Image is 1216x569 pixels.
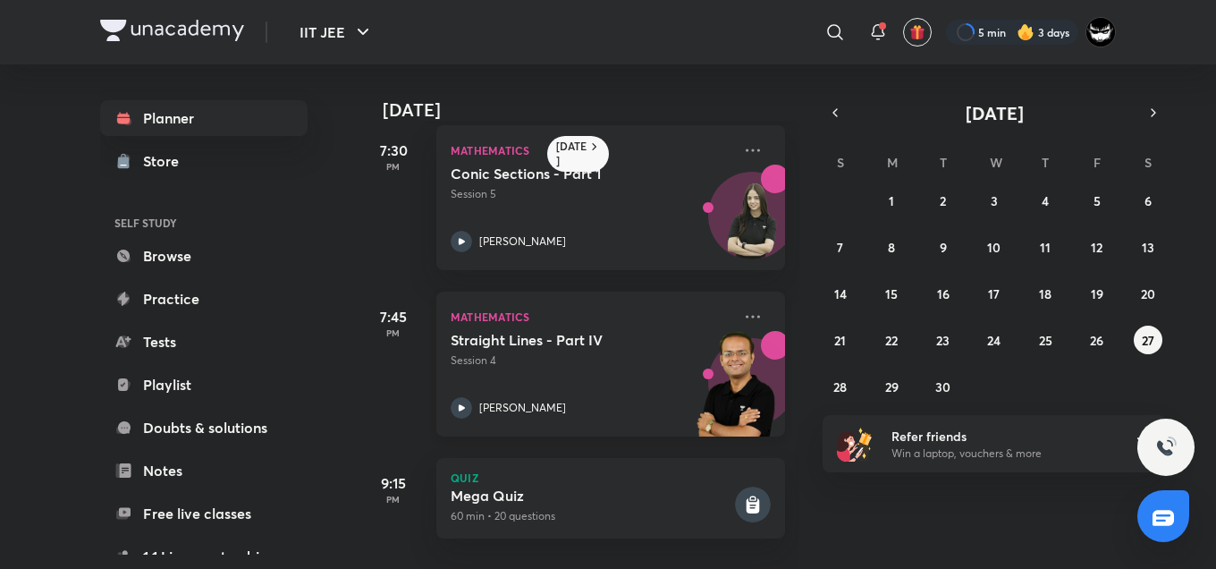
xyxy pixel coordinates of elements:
p: Win a laptop, vouchers & more [891,446,1111,462]
abbr: September 12, 2025 [1091,239,1102,256]
abbr: September 13, 2025 [1142,239,1154,256]
h4: [DATE] [383,99,803,121]
p: Quiz [451,472,771,483]
abbr: Friday [1094,154,1101,171]
button: September 24, 2025 [980,326,1009,354]
button: avatar [903,18,932,47]
button: September 19, 2025 [1083,279,1111,308]
p: Mathematics [451,306,731,327]
abbr: September 18, 2025 [1039,285,1051,302]
p: PM [358,494,429,505]
abbr: Tuesday [940,154,947,171]
button: September 15, 2025 [877,279,906,308]
a: Company Logo [100,20,244,46]
button: September 2, 2025 [929,186,958,215]
img: Avatar [709,182,795,268]
img: ttu [1155,437,1177,458]
h6: [DATE] [556,140,587,168]
abbr: September 30, 2025 [935,378,950,395]
a: Store [100,143,308,179]
a: Tests [100,324,308,360]
abbr: September 11, 2025 [1040,239,1051,256]
a: Browse [100,238,308,274]
h5: 7:30 [358,140,429,161]
button: September 1, 2025 [877,186,906,215]
button: September 5, 2025 [1083,186,1111,215]
abbr: Sunday [837,154,844,171]
a: Planner [100,100,308,136]
button: September 27, 2025 [1134,326,1162,354]
p: [PERSON_NAME] [479,234,566,250]
abbr: September 28, 2025 [833,378,847,395]
abbr: September 6, 2025 [1144,192,1152,209]
p: [PERSON_NAME] [479,400,566,416]
abbr: September 10, 2025 [987,239,1001,256]
h6: SELF STUDY [100,208,308,238]
p: 60 min • 20 questions [451,508,731,524]
button: September 16, 2025 [929,279,958,308]
abbr: September 20, 2025 [1141,285,1155,302]
abbr: September 9, 2025 [940,239,947,256]
abbr: September 23, 2025 [936,332,950,349]
button: September 26, 2025 [1083,326,1111,354]
a: Free live classes [100,496,308,531]
p: Mathematics [451,140,731,161]
span: [DATE] [966,101,1024,125]
img: ARSH Khan [1085,17,1116,47]
a: Doubts & solutions [100,410,308,446]
abbr: September 5, 2025 [1094,192,1101,209]
button: September 18, 2025 [1031,279,1060,308]
abbr: September 17, 2025 [988,285,1000,302]
h5: Straight Lines - Part IV [451,331,673,349]
button: September 4, 2025 [1031,186,1060,215]
h5: 7:45 [358,306,429,327]
abbr: September 7, 2025 [837,239,843,256]
button: September 23, 2025 [929,326,958,354]
button: September 14, 2025 [826,279,855,308]
abbr: September 1, 2025 [889,192,894,209]
button: September 7, 2025 [826,233,855,261]
abbr: September 8, 2025 [888,239,895,256]
abbr: September 4, 2025 [1042,192,1049,209]
button: September 17, 2025 [980,279,1009,308]
abbr: Saturday [1144,154,1152,171]
abbr: September 3, 2025 [991,192,998,209]
button: September 8, 2025 [877,233,906,261]
img: streak [1017,23,1034,41]
abbr: September 14, 2025 [834,285,847,302]
button: September 28, 2025 [826,372,855,401]
abbr: September 19, 2025 [1091,285,1103,302]
a: Practice [100,281,308,317]
button: September 30, 2025 [929,372,958,401]
abbr: September 2, 2025 [940,192,946,209]
abbr: September 27, 2025 [1142,332,1154,349]
p: PM [358,327,429,338]
img: Company Logo [100,20,244,41]
abbr: Wednesday [990,154,1002,171]
abbr: Monday [887,154,898,171]
button: September 9, 2025 [929,233,958,261]
abbr: September 25, 2025 [1039,332,1052,349]
button: September 10, 2025 [980,233,1009,261]
img: avatar [909,24,925,40]
button: September 6, 2025 [1134,186,1162,215]
button: September 22, 2025 [877,326,906,354]
button: September 13, 2025 [1134,233,1162,261]
button: September 29, 2025 [877,372,906,401]
h5: 9:15 [358,472,429,494]
img: referral [837,426,873,462]
a: Playlist [100,367,308,403]
button: September 12, 2025 [1083,233,1111,261]
div: Store [143,150,190,172]
abbr: September 26, 2025 [1090,332,1103,349]
button: September 20, 2025 [1134,279,1162,308]
abbr: September 21, 2025 [834,332,846,349]
button: September 11, 2025 [1031,233,1060,261]
p: Session 5 [451,186,731,202]
abbr: September 22, 2025 [885,332,898,349]
p: PM [358,161,429,172]
button: September 3, 2025 [980,186,1009,215]
abbr: September 16, 2025 [937,285,950,302]
h5: Conic Sections - Part 1 [451,165,673,183]
img: unacademy [687,331,785,454]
